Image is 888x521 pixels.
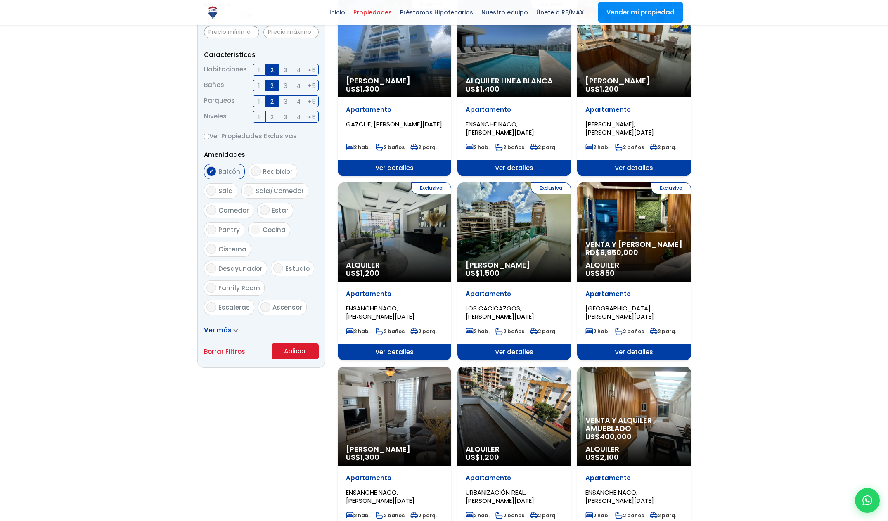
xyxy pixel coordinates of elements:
[585,328,609,335] span: 2 hab.
[346,452,379,462] span: US$
[650,512,676,519] span: 2 parq.
[218,167,240,176] span: Balcón
[615,328,644,335] span: 2 baños
[273,263,283,273] input: Estudio
[376,328,405,335] span: 2 baños
[650,144,676,151] span: 2 parq.
[480,452,499,462] span: 1,200
[585,247,638,258] span: RD$
[206,302,216,312] input: Escaleras
[600,431,632,442] span: 400,000
[218,245,246,253] span: Cisterna
[466,84,500,94] span: US$
[466,144,490,151] span: 2 hab.
[204,149,319,160] p: Amenidades
[260,205,270,215] input: Estar
[466,445,563,453] span: Alquiler
[338,160,451,176] span: Ver detalles
[600,84,619,94] span: 1,200
[346,77,443,85] span: [PERSON_NAME]
[480,268,500,278] span: 1,500
[480,84,500,94] span: 1,400
[251,225,260,234] input: Cocina
[346,144,370,151] span: 2 hab.
[285,264,310,273] span: Estudio
[410,328,437,335] span: 2 parq.
[338,344,451,360] span: Ver detalles
[284,112,287,122] span: 3
[284,96,287,107] span: 3
[585,416,682,433] span: Venta y alquiler amueblado
[466,106,563,114] p: Apartamento
[577,344,691,360] span: Ver detalles
[585,106,682,114] p: Apartamento
[615,512,644,519] span: 2 baños
[258,96,260,107] span: 1
[457,344,571,360] span: Ver detalles
[585,488,654,505] span: ENSANCHE NACO, [PERSON_NAME][DATE]
[244,186,253,196] input: Sala/Comedor
[258,65,260,75] span: 1
[204,50,319,60] p: Características
[396,6,477,19] span: Préstamos Hipotecarios
[477,6,532,19] span: Nuestro equipo
[296,96,301,107] span: 4
[204,26,259,38] input: Precio mínimo
[308,112,316,122] span: +5
[376,512,405,519] span: 2 baños
[346,488,414,505] span: ENSANCHE NACO, [PERSON_NAME][DATE]
[411,182,451,194] span: Exclusiva
[218,303,250,312] span: Escaleras
[272,206,289,215] span: Estar
[466,474,563,482] p: Apartamento
[258,81,260,91] span: 1
[270,96,274,107] span: 2
[308,96,316,107] span: +5
[204,64,247,76] span: Habitaciones
[346,290,443,298] p: Apartamento
[206,244,216,254] input: Cisterna
[218,264,263,273] span: Desayunador
[466,268,500,278] span: US$
[218,187,233,195] span: Sala
[585,474,682,482] p: Apartamento
[585,144,609,151] span: 2 hab.
[204,95,235,107] span: Parqueos
[272,343,319,359] button: Aplicar
[457,182,571,360] a: Exclusiva [PERSON_NAME] US$1,500 Apartamento LOS CACICAZGOS, [PERSON_NAME][DATE] 2 hab. 2 baños 2...
[466,512,490,519] span: 2 hab.
[204,111,227,123] span: Niveles
[600,268,615,278] span: 850
[296,81,301,91] span: 4
[346,106,443,114] p: Apartamento
[206,263,216,273] input: Desayunador
[466,304,534,321] span: LOS CACICAZGOS, [PERSON_NAME][DATE]
[585,84,619,94] span: US$
[410,512,437,519] span: 2 parq.
[600,452,619,462] span: 2,100
[338,182,451,360] a: Exclusiva Alquiler US$1,200 Apartamento ENSANCHE NACO, [PERSON_NAME][DATE] 2 hab. 2 baños 2 parq....
[258,112,260,122] span: 1
[296,65,301,75] span: 4
[346,445,443,453] span: [PERSON_NAME]
[296,112,301,122] span: 4
[532,6,588,19] span: Únete a RE/MAX
[251,166,261,176] input: Recibidor
[585,240,682,249] span: Venta y [PERSON_NAME]
[263,26,319,38] input: Precio máximo
[585,431,632,442] span: US$
[270,112,274,122] span: 2
[376,144,405,151] span: 2 baños
[495,512,524,519] span: 2 baños
[585,445,682,453] span: Alquiler
[349,6,396,19] span: Propiedades
[530,512,556,519] span: 2 parq.
[360,84,379,94] span: 1,300
[346,474,443,482] p: Apartamento
[410,144,437,151] span: 2 parq.
[530,144,556,151] span: 2 parq.
[360,452,379,462] span: 1,300
[466,328,490,335] span: 2 hab.
[577,160,691,176] span: Ver detalles
[308,81,316,91] span: +5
